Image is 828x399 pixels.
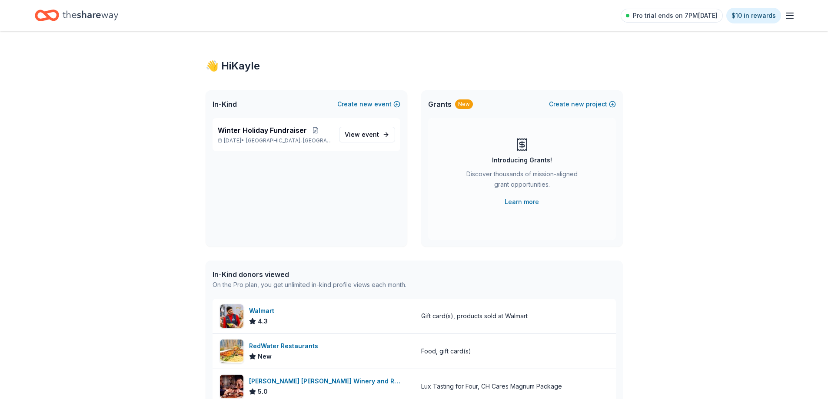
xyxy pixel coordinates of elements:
[455,99,473,109] div: New
[621,9,723,23] a: Pro trial ends on 7PM[DATE]
[421,381,562,392] div: Lux Tasting for Four, CH Cares Magnum Package
[246,137,332,144] span: [GEOGRAPHIC_DATA], [GEOGRAPHIC_DATA]
[633,10,718,21] span: Pro trial ends on 7PM[DATE]
[258,351,272,362] span: New
[220,304,243,328] img: Image for Walmart
[492,155,552,165] div: Introducing Grants!
[463,169,581,193] div: Discover thousands of mission-aligned grant opportunities.
[249,341,322,351] div: RedWater Restaurants
[359,99,372,109] span: new
[421,346,471,356] div: Food, gift card(s)
[206,59,623,73] div: 👋 Hi Kayle
[726,8,781,23] a: $10 in rewards
[345,129,379,140] span: View
[421,311,528,321] div: Gift card(s), products sold at Walmart
[339,127,395,142] a: View event
[571,99,584,109] span: new
[337,99,400,109] button: Createnewevent
[428,99,452,109] span: Grants
[220,375,243,398] img: Image for Cooper's Hawk Winery and Restaurants
[218,137,332,144] p: [DATE] •
[505,197,539,207] a: Learn more
[362,131,379,138] span: event
[213,269,406,280] div: In-Kind donors viewed
[249,306,278,316] div: Walmart
[249,376,407,386] div: [PERSON_NAME] [PERSON_NAME] Winery and Restaurants
[549,99,616,109] button: Createnewproject
[213,99,237,109] span: In-Kind
[35,5,118,26] a: Home
[258,386,268,397] span: 5.0
[218,125,307,135] span: Winter Holiday Fundraiser
[220,340,243,363] img: Image for RedWater Restaurants
[258,316,268,326] span: 4.3
[213,280,406,290] div: On the Pro plan, you get unlimited in-kind profile views each month.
